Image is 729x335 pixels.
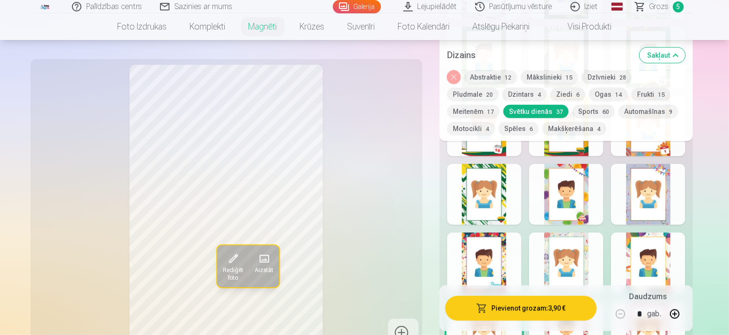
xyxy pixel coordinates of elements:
[464,71,517,84] button: Abstraktie12
[222,266,243,282] span: Rediģēt foto
[576,91,579,98] span: 6
[179,13,237,40] a: Komplekti
[542,122,606,135] button: Makšķerēšana4
[521,71,578,84] button: Mākslinieki15
[445,296,597,321] button: Pievienot grozam:3,90 €
[629,291,667,303] h5: Daudzums
[602,109,609,115] span: 60
[254,266,273,274] span: Aizstāt
[447,105,499,118] button: Meitenēm17
[447,88,499,101] button: Pludmale20
[658,91,665,98] span: 15
[538,91,541,98] span: 4
[589,88,628,101] button: Ogas14
[556,109,563,115] span: 37
[461,13,541,40] a: Atslēgu piekariņi
[237,13,289,40] a: Magnēti
[486,91,493,98] span: 20
[336,13,387,40] a: Suvenīri
[289,13,336,40] a: Krūzes
[217,245,249,287] button: Rediģēt foto
[487,109,494,115] span: 17
[529,126,533,132] span: 6
[597,126,600,132] span: 4
[669,109,672,115] span: 9
[447,49,632,62] h5: Dizains
[502,88,547,101] button: Dzintars4
[582,71,632,84] button: Dzīvnieki28
[639,48,685,63] button: Sakļaut
[541,13,623,40] a: Visi produkti
[550,88,585,101] button: Ziedi6
[503,105,569,118] button: Svētku dienās37
[566,74,572,81] span: 15
[447,122,495,135] button: Motocikli4
[619,74,626,81] span: 28
[631,88,670,101] button: Frukti15
[106,13,179,40] a: Foto izdrukas
[572,105,615,118] button: Sports60
[387,13,461,40] a: Foto kalendāri
[615,91,622,98] span: 14
[649,1,669,12] span: Grozs
[249,245,279,287] button: Aizstāt
[486,126,489,132] span: 4
[673,1,684,12] span: 5
[647,303,661,325] div: gab.
[499,122,539,135] button: Spēles6
[505,74,511,81] span: 12
[619,105,678,118] button: Automašīnas9
[40,4,50,10] img: /fa1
